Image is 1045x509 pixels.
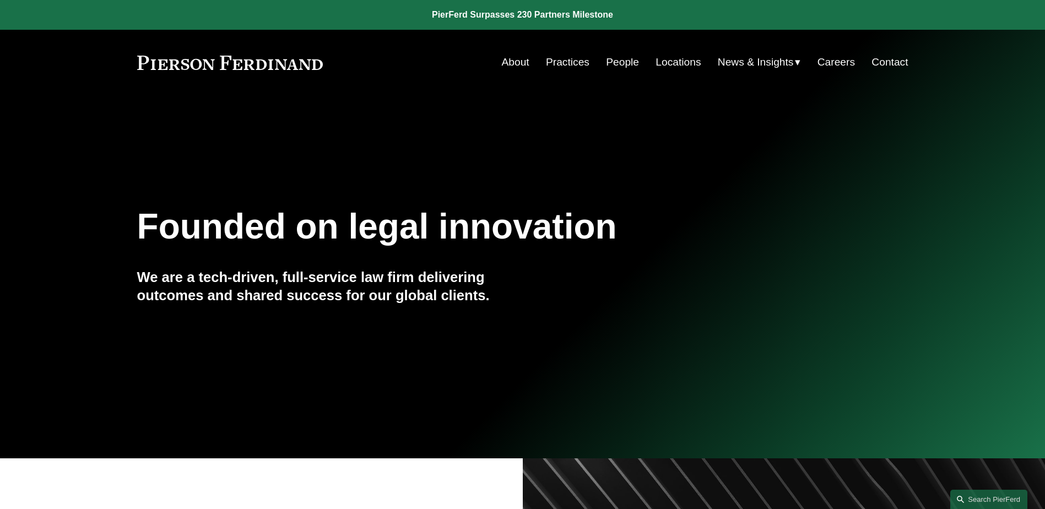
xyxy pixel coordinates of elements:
a: Practices [546,52,589,73]
h4: We are a tech-driven, full-service law firm delivering outcomes and shared success for our global... [137,268,523,304]
a: Search this site [950,490,1027,509]
a: folder dropdown [718,52,801,73]
h1: Founded on legal innovation [137,207,780,247]
a: About [502,52,529,73]
span: News & Insights [718,53,794,72]
a: Contact [871,52,908,73]
a: Careers [817,52,855,73]
a: Locations [656,52,701,73]
a: People [606,52,639,73]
